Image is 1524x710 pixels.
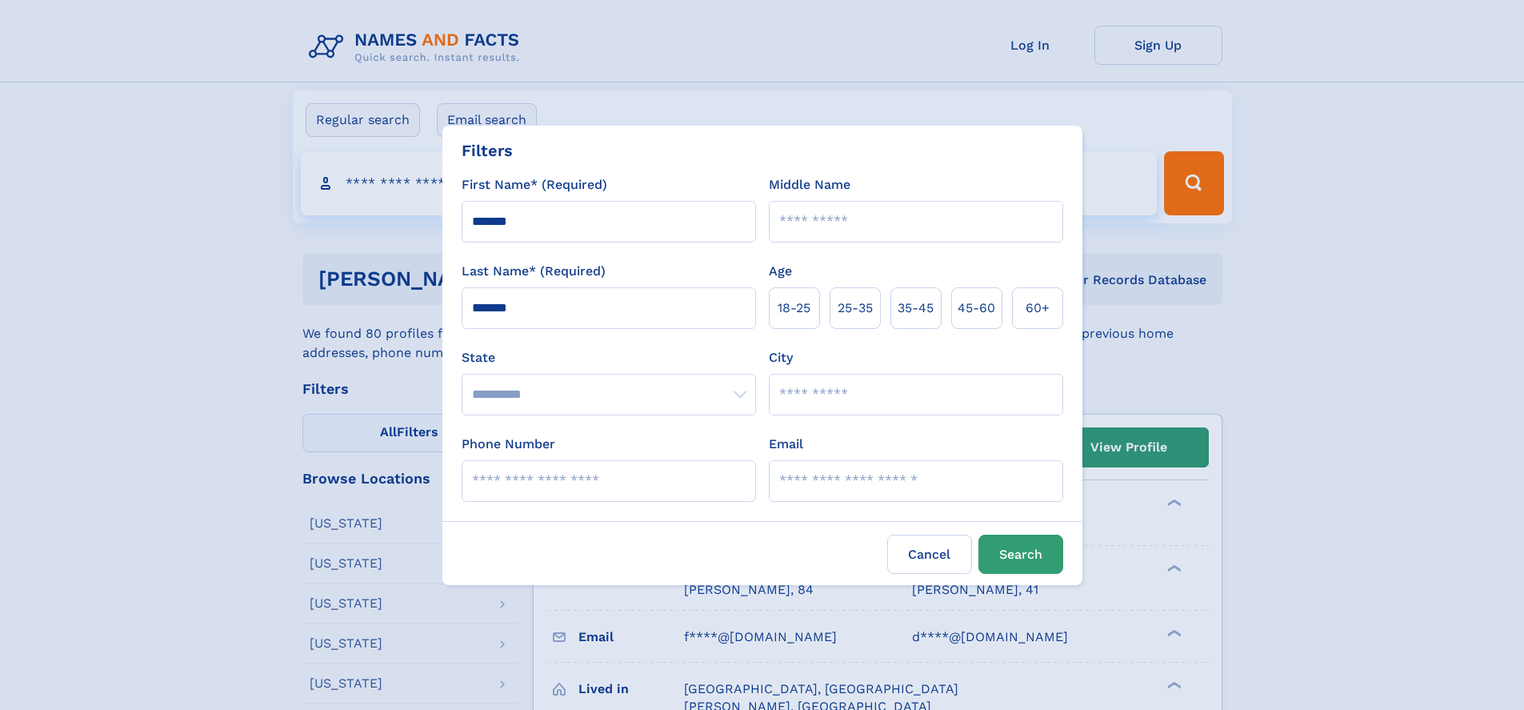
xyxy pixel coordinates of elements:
[462,175,607,195] label: First Name* (Required)
[769,262,792,281] label: Age
[769,348,793,367] label: City
[778,299,810,318] span: 18‑25
[462,138,513,162] div: Filters
[462,435,555,454] label: Phone Number
[769,175,850,195] label: Middle Name
[838,299,873,318] span: 25‑35
[887,535,972,574] label: Cancel
[1026,299,1050,318] span: 60+
[958,299,995,318] span: 45‑60
[462,262,606,281] label: Last Name* (Required)
[462,348,756,367] label: State
[769,435,803,454] label: Email
[898,299,934,318] span: 35‑45
[978,535,1063,574] button: Search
